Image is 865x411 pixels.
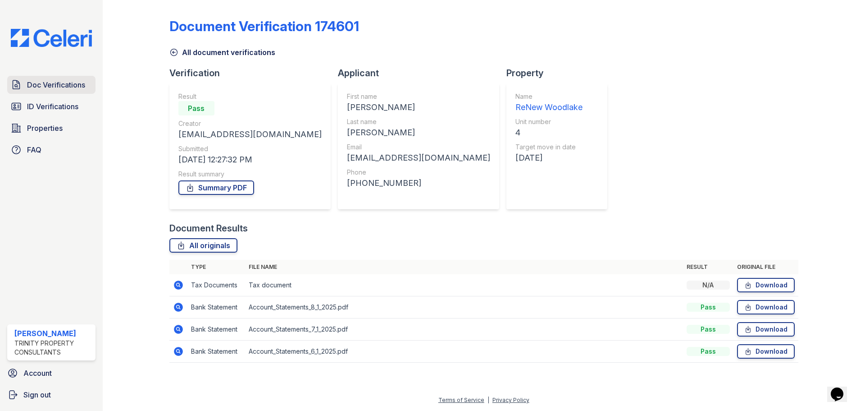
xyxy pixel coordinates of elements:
[347,177,490,189] div: [PHONE_NUMBER]
[515,117,583,126] div: Unit number
[687,347,730,356] div: Pass
[515,92,583,101] div: Name
[14,328,92,339] div: [PERSON_NAME]
[347,92,490,101] div: First name
[169,67,338,79] div: Verification
[7,97,96,115] a: ID Verifications
[347,101,490,114] div: [PERSON_NAME]
[245,296,683,319] td: Account_Statements_8_1_2025.pdf
[187,319,245,341] td: Bank Statement
[737,322,795,337] a: Download
[169,18,359,34] div: Document Verification 174601
[27,101,78,112] span: ID Verifications
[245,319,683,341] td: Account_Statements_7_1_2025.pdf
[338,67,506,79] div: Applicant
[347,126,490,139] div: [PERSON_NAME]
[687,303,730,312] div: Pass
[347,152,490,164] div: [EMAIL_ADDRESS][DOMAIN_NAME]
[178,144,322,153] div: Submitted
[169,47,275,58] a: All document verifications
[506,67,615,79] div: Property
[4,364,99,382] a: Account
[23,389,51,400] span: Sign out
[178,92,322,101] div: Result
[178,153,322,166] div: [DATE] 12:27:32 PM
[7,119,96,137] a: Properties
[178,119,322,128] div: Creator
[7,76,96,94] a: Doc Verifications
[737,300,795,314] a: Download
[178,180,254,195] a: Summary PDF
[515,143,583,152] div: Target move in date
[438,397,484,403] a: Terms of Service
[27,79,85,90] span: Doc Verifications
[4,29,99,47] img: CE_Logo_Blue-a8612792a0a2168367f1c8372b55b34899dd931a85d93a1a3d3e32e68fde9ad4.png
[169,238,237,253] a: All originals
[187,296,245,319] td: Bank Statement
[27,144,41,155] span: FAQ
[245,341,683,363] td: Account_Statements_6_1_2025.pdf
[515,126,583,139] div: 4
[169,222,248,235] div: Document Results
[737,344,795,359] a: Download
[347,143,490,152] div: Email
[27,123,63,134] span: Properties
[487,397,489,403] div: |
[187,260,245,274] th: Type
[187,274,245,296] td: Tax Documents
[515,101,583,114] div: ReNew Woodlake
[245,274,683,296] td: Tax document
[178,128,322,141] div: [EMAIL_ADDRESS][DOMAIN_NAME]
[687,325,730,334] div: Pass
[492,397,529,403] a: Privacy Policy
[7,141,96,159] a: FAQ
[23,368,52,379] span: Account
[245,260,683,274] th: File name
[737,278,795,292] a: Download
[178,101,214,115] div: Pass
[14,339,92,357] div: Trinity Property Consultants
[827,375,856,402] iframe: chat widget
[4,386,99,404] a: Sign out
[347,117,490,126] div: Last name
[515,152,583,164] div: [DATE]
[683,260,733,274] th: Result
[187,341,245,363] td: Bank Statement
[733,260,798,274] th: Original file
[687,281,730,290] div: N/A
[178,170,322,179] div: Result summary
[515,92,583,114] a: Name ReNew Woodlake
[347,168,490,177] div: Phone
